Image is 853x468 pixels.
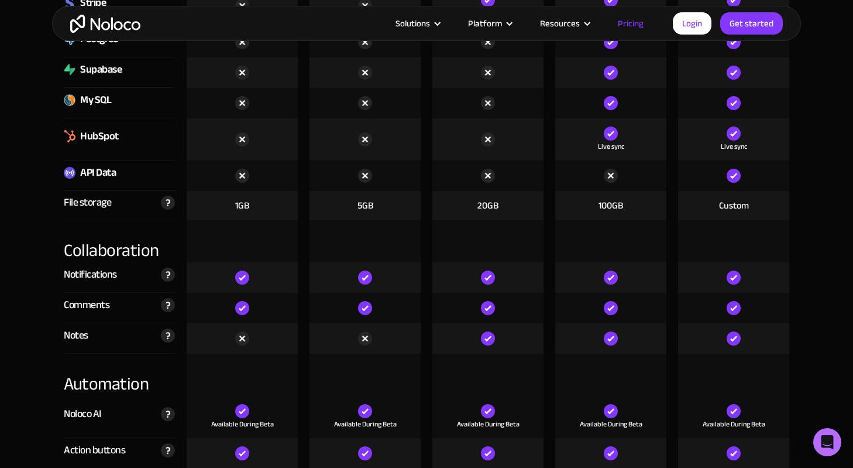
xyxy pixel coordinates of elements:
[603,16,658,31] a: Pricing
[357,199,373,212] div: 5GB
[599,199,623,212] div: 100GB
[64,296,109,314] div: Comments
[720,12,783,35] a: Get started
[64,220,175,262] div: Collaboration
[453,16,525,31] div: Platform
[80,128,119,145] div: HubSpot
[540,16,580,31] div: Resources
[457,418,520,430] div: Available During Beta
[525,16,603,31] div: Resources
[64,405,101,423] div: Noloco AI
[395,16,430,31] div: Solutions
[70,15,140,33] a: home
[580,418,642,430] div: Available During Beta
[64,266,117,283] div: Notifications
[703,418,765,430] div: Available During Beta
[719,199,749,212] div: Custom
[64,327,88,344] div: Notes
[64,442,125,459] div: Action buttons
[673,12,711,35] a: Login
[80,61,122,78] div: Supabase
[235,199,249,212] div: 1GB
[381,16,453,31] div: Solutions
[80,91,111,109] div: My SQL
[468,16,502,31] div: Platform
[211,418,274,430] div: Available During Beta
[80,30,118,48] div: Postgres
[80,164,116,182] div: API Data
[64,194,111,211] div: File storage
[64,354,175,396] div: Automation
[598,141,624,152] div: Live sync
[813,428,841,456] div: Open Intercom Messenger
[334,418,397,430] div: Available During Beta
[721,141,747,152] div: Live sync
[477,199,498,212] div: 20GB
